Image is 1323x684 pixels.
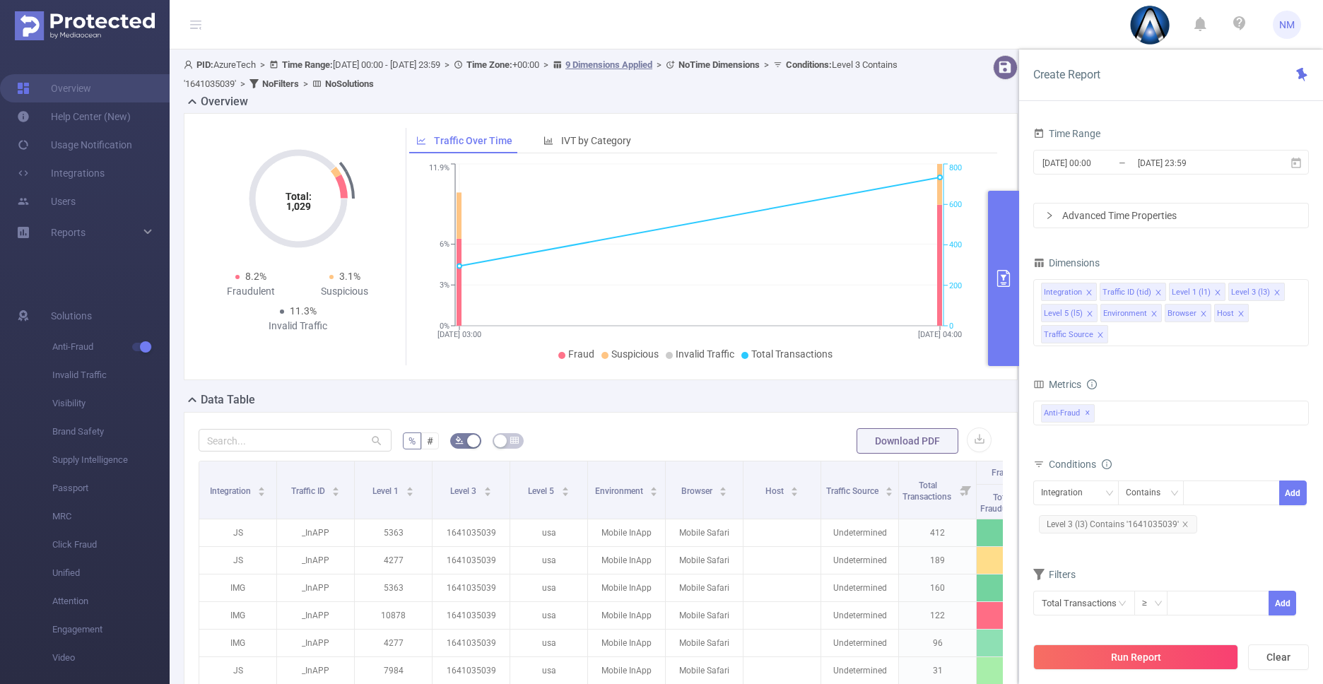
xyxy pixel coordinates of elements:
[1170,489,1179,499] i: icon: down
[1100,283,1166,301] li: Traffic ID (tid)
[885,485,893,493] div: Sort
[918,330,962,339] tspan: [DATE] 04:00
[1231,283,1270,302] div: Level 3 (l3)
[588,547,665,574] p: Mobile InApp
[760,59,773,70] span: >
[857,428,958,454] button: Download PDF
[1044,283,1082,302] div: Integration
[588,657,665,684] p: Mobile InApp
[355,602,432,629] p: 10878
[510,630,587,656] p: usa
[899,547,976,574] p: 189
[1033,644,1238,670] button: Run Report
[1041,325,1108,343] li: Traffic Source
[199,657,276,684] p: JS
[1105,489,1114,499] i: icon: down
[440,281,449,290] tspan: 3%
[52,531,170,559] span: Click Fraud
[51,227,86,238] span: Reports
[52,559,170,587] span: Unified
[236,78,249,89] span: >
[355,519,432,546] p: 5363
[561,490,569,495] i: icon: caret-down
[1168,305,1196,323] div: Browser
[1041,481,1093,505] div: Integration
[483,485,492,493] div: Sort
[483,490,491,495] i: icon: caret-down
[298,284,392,299] div: Suspicious
[427,435,433,447] span: #
[650,485,658,489] i: icon: caret-up
[821,602,898,629] p: Undetermined
[433,547,510,574] p: 1641035039
[886,485,893,489] i: icon: caret-up
[821,519,898,546] p: Undetermined
[1126,481,1170,505] div: Contains
[406,485,413,489] i: icon: caret-up
[899,574,976,601] p: 160
[372,486,401,496] span: Level 1
[1182,521,1189,528] i: icon: close
[1034,204,1308,228] div: icon: rightAdvanced Time Properties
[676,348,734,360] span: Invalid Traffic
[331,485,340,493] div: Sort
[666,547,743,574] p: Mobile Safari
[1041,304,1098,322] li: Level 5 (l5)
[1269,591,1296,615] button: Add
[1248,644,1309,670] button: Clear
[821,630,898,656] p: Undetermined
[52,418,170,446] span: Brand Safety
[199,429,392,452] input: Search...
[256,59,269,70] span: >
[790,485,799,493] div: Sort
[977,547,1054,574] p: 15.3%
[51,218,86,247] a: Reports
[1136,153,1251,172] input: End date
[1142,591,1157,615] div: ≥
[588,602,665,629] p: Mobile InApp
[977,519,1054,546] p: 2.4%
[290,305,317,317] span: 11.3%
[52,587,170,615] span: Attention
[455,436,464,444] i: icon: bg-colors
[17,159,105,187] a: Integrations
[1102,283,1151,302] div: Traffic ID (tid)
[433,630,510,656] p: 1641035039
[1097,331,1104,340] i: icon: close
[568,348,594,360] span: Fraud
[510,436,519,444] i: icon: table
[355,630,432,656] p: 4277
[258,485,266,489] i: icon: caret-up
[17,131,132,159] a: Usage Notification
[650,490,658,495] i: icon: caret-down
[52,333,170,361] span: Anti-Fraud
[899,657,976,684] p: 31
[52,502,170,531] span: MRC
[666,519,743,546] p: Mobile Safari
[1214,304,1249,322] li: Host
[483,485,491,489] i: icon: caret-up
[902,480,953,502] span: Total Transactions
[1228,283,1285,301] li: Level 3 (l3)
[406,485,414,493] div: Sort
[949,241,962,250] tspan: 400
[1155,289,1162,297] i: icon: close
[1086,289,1093,297] i: icon: close
[433,602,510,629] p: 1641035039
[751,348,833,360] span: Total Transactions
[666,602,743,629] p: Mobile Safari
[543,136,553,146] i: icon: bar-chart
[433,657,510,684] p: 1641035039
[262,78,299,89] b: No Filters
[1044,326,1093,344] div: Traffic Source
[429,164,449,173] tspan: 11.9%
[977,630,1054,656] p: 4.2%
[332,485,340,489] i: icon: caret-up
[282,59,333,70] b: Time Range:
[210,486,253,496] span: Integration
[561,135,631,146] span: IVT by Category
[184,60,196,69] i: icon: user
[199,574,276,601] p: IMG
[1041,404,1095,423] span: Anti-Fraud
[1279,11,1295,39] span: NM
